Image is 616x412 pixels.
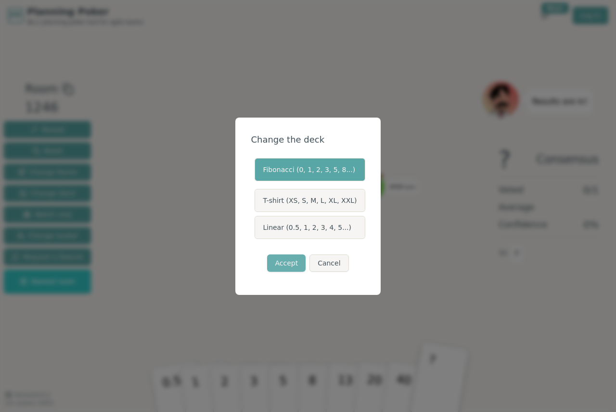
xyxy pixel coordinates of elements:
button: Accept [267,254,306,272]
button: Cancel [309,254,348,272]
label: Linear (0.5, 1, 2, 3, 4, 5...) [255,216,365,239]
label: Fibonacci (0, 1, 2, 3, 5, 8...) [255,158,365,181]
div: Change the deck [251,133,365,146]
label: T-shirt (XS, S, M, L, XL, XXL) [255,189,365,212]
